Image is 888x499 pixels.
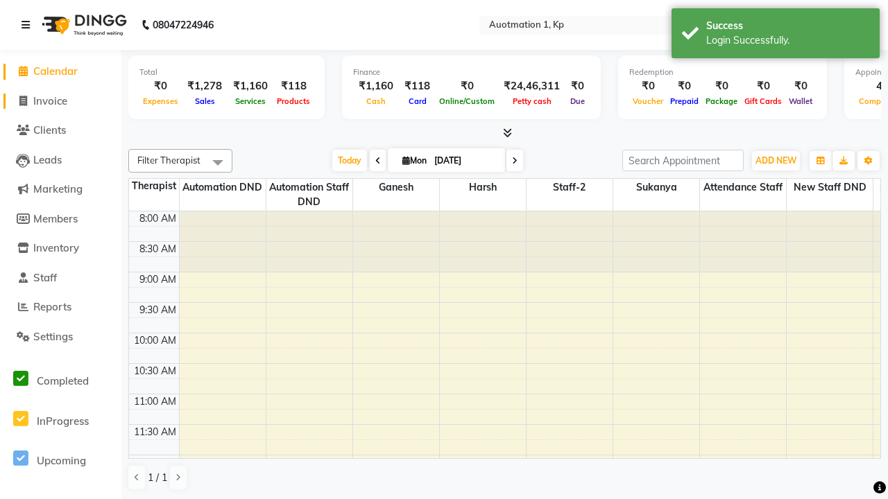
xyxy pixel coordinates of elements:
div: Success [706,19,869,33]
div: ₹118 [273,78,314,94]
div: 11:00 AM [131,394,179,409]
span: Petty cash [509,96,555,106]
span: Upcoming [37,454,86,467]
div: Therapist [129,179,179,193]
div: 11:30 AM [131,425,179,439]
div: ₹0 [139,78,182,94]
span: Members [33,212,78,225]
span: Completed [37,374,89,387]
span: Harsh [440,179,526,196]
span: Automation Staff DND [266,179,352,211]
div: ₹0 [702,78,741,94]
div: 10:30 AM [131,364,179,378]
div: Redemption [629,67,816,78]
span: Settings [33,330,73,343]
span: Online/Custom [436,96,498,106]
span: Wallet [785,96,816,106]
a: Clients [3,123,118,139]
div: 9:30 AM [137,303,179,317]
span: Due [567,96,588,106]
span: Attendance Staff [700,179,786,196]
div: Finance [353,67,590,78]
div: ₹24,46,311 [498,78,565,94]
span: Reports [33,300,71,313]
a: Reports [3,299,118,315]
a: Settings [3,329,118,345]
img: logo [35,6,130,44]
div: ₹1,278 [182,78,228,94]
span: Staff [33,271,57,284]
span: Voucher [629,96,667,106]
span: Products [273,96,314,106]
span: Staff-2 [527,179,613,196]
div: ₹0 [629,78,667,94]
div: 12:00 PM [132,455,179,470]
span: Clients [33,123,66,137]
span: Gift Cards [741,96,785,106]
a: Calendar [3,64,118,80]
div: ₹118 [399,78,436,94]
span: InProgress [37,414,89,428]
div: ₹0 [565,78,590,94]
div: ₹0 [436,78,498,94]
span: Cash [363,96,389,106]
span: Inventory [33,241,79,254]
span: Calendar [33,64,78,78]
a: Inventory [3,240,118,256]
b: 08047224946 [153,6,214,44]
div: ₹0 [741,78,785,94]
span: Invoice [33,94,67,107]
a: Members [3,211,118,227]
div: 10:00 AM [131,333,179,348]
div: 8:30 AM [137,242,179,256]
span: Package [702,96,741,106]
span: Mon [399,155,430,166]
span: Expenses [139,96,182,106]
span: Sales [191,96,219,106]
div: 8:00 AM [137,211,179,226]
a: Invoice [3,94,118,110]
span: Ganesh [353,179,439,196]
span: Services [232,96,269,106]
div: ₹0 [667,78,702,94]
button: ADD NEW [752,151,800,170]
a: Marketing [3,182,118,198]
input: 2025-09-01 [430,150,499,171]
span: Marketing [33,182,83,195]
span: Prepaid [667,96,702,106]
span: ADD NEW [755,155,796,166]
div: Login Successfully. [706,33,869,48]
span: Card [405,96,430,106]
a: Staff [3,270,118,286]
span: New Staff DND [787,179,873,196]
input: Search Appointment [622,150,744,171]
div: Total [139,67,314,78]
span: Automation DND [180,179,266,196]
span: Today [332,150,367,171]
div: 9:00 AM [137,272,179,287]
span: Sukanya [613,179,699,196]
a: Leads [3,152,118,168]
span: Leads [33,153,62,166]
div: ₹1,160 [353,78,399,94]
span: 1 / 1 [148,471,167,485]
span: Filter Therapist [137,155,200,166]
div: ₹0 [785,78,816,94]
div: ₹1,160 [228,78,273,94]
